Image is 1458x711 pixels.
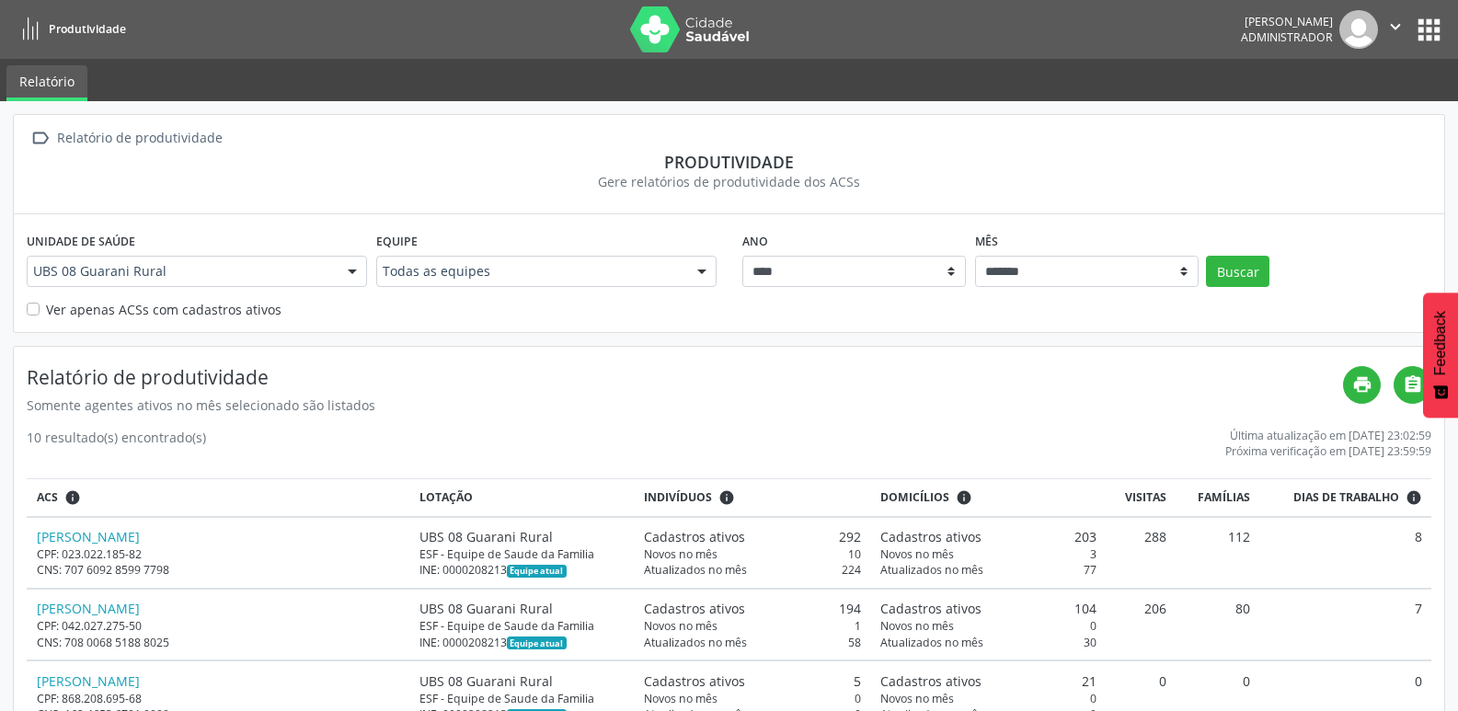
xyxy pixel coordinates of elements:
span: Atualizados no mês [644,635,747,650]
i:  [1385,17,1406,37]
div: UBS 08 Guarani Rural [419,527,626,546]
div: 21 [880,671,1096,691]
i: ACSs que estiveram vinculados a uma UBS neste período, mesmo sem produtividade. [64,489,81,506]
span: Novos no mês [880,618,954,634]
div: CPF: 868.208.695-68 [37,691,400,706]
img: img [1339,10,1378,49]
div: 58 [644,635,860,650]
div: INE: 0000208213 [419,562,626,578]
div: 203 [880,527,1096,546]
a:  [1394,366,1431,404]
label: Mês [975,227,998,256]
a: [PERSON_NAME] [37,672,140,690]
div: 10 [644,546,860,562]
span: Cadastros ativos [644,599,745,618]
i: <div class="text-left"> <div> <strong>Cadastros ativos:</strong> Cadastros que estão vinculados a... [718,489,735,506]
a:  Relatório de produtividade [27,125,225,152]
button: apps [1413,14,1445,46]
span: Atualizados no mês [644,562,747,578]
span: Todas as equipes [383,262,679,281]
span: Domicílios [880,489,949,506]
span: UBS 08 Guarani Rural [33,262,329,281]
a: Produtividade [13,14,126,44]
span: ACS [37,489,58,506]
span: Esta é a equipe atual deste Agente [507,636,567,649]
div: 0 [644,691,860,706]
span: Atualizados no mês [880,562,983,578]
div: UBS 08 Guarani Rural [419,671,626,691]
span: Cadastros ativos [880,671,982,691]
span: Cadastros ativos [880,527,982,546]
i: print [1352,374,1372,395]
div: Gere relatórios de produtividade dos ACSs [27,172,1431,191]
span: Dias de trabalho [1293,489,1399,506]
div: Somente agentes ativos no mês selecionado são listados [27,396,1343,415]
label: Ver apenas ACSs com cadastros ativos [46,300,281,319]
div: INE: 0000208213 [419,635,626,650]
span: Atualizados no mês [880,635,983,650]
a: [PERSON_NAME] [37,600,140,617]
div: 1 [644,618,860,634]
div: 10 resultado(s) encontrado(s) [27,428,206,459]
div: CNS: 707 6092 8599 7798 [37,562,400,578]
th: Visitas [1106,479,1177,517]
span: Novos no mês [644,618,718,634]
th: Lotação [409,479,635,517]
div: 77 [880,562,1096,578]
div: 5 [644,671,860,691]
div: 224 [644,562,860,578]
label: Equipe [376,227,418,256]
td: 7 [1259,589,1431,660]
i:  [27,125,53,152]
span: Cadastros ativos [880,599,982,618]
div: 292 [644,527,860,546]
h4: Relatório de produtividade [27,366,1343,389]
div: Próxima verificação em [DATE] 23:59:59 [1225,443,1431,459]
div: ESF - Equipe de Saude da Familia [419,691,626,706]
a: print [1343,366,1381,404]
div: Produtividade [27,152,1431,172]
td: 288 [1106,517,1177,589]
span: Produtividade [49,21,126,37]
span: Novos no mês [644,691,718,706]
div: ESF - Equipe de Saude da Familia [419,618,626,634]
span: Feedback [1432,311,1449,375]
span: Administrador [1241,29,1333,45]
span: Indivíduos [644,489,712,506]
i: Dias em que o(a) ACS fez pelo menos uma visita, ou ficha de cadastro individual ou cadastro domic... [1406,489,1422,506]
div: CNS: 708 0068 5188 8025 [37,635,400,650]
div: 0 [880,691,1096,706]
span: Novos no mês [880,546,954,562]
button: Feedback - Mostrar pesquisa [1423,292,1458,418]
span: Esta é a equipe atual deste Agente [507,565,567,578]
td: 112 [1177,517,1259,589]
div: 30 [880,635,1096,650]
div: ESF - Equipe de Saude da Familia [419,546,626,562]
div: 104 [880,599,1096,618]
i: <div class="text-left"> <div> <strong>Cadastros ativos:</strong> Cadastros que estão vinculados a... [956,489,972,506]
span: Cadastros ativos [644,671,745,691]
div: UBS 08 Guarani Rural [419,599,626,618]
span: Cadastros ativos [644,527,745,546]
th: Famílias [1177,479,1259,517]
div: 0 [880,618,1096,634]
label: Unidade de saúde [27,227,135,256]
td: 8 [1259,517,1431,589]
label: Ano [742,227,768,256]
td: 206 [1106,589,1177,660]
a: Relatório [6,65,87,101]
a: [PERSON_NAME] [37,528,140,545]
div: CPF: 042.027.275-50 [37,618,400,634]
button:  [1378,10,1413,49]
div: Relatório de produtividade [53,125,225,152]
span: Novos no mês [880,691,954,706]
div: [PERSON_NAME] [1241,14,1333,29]
div: Última atualização em [DATE] 23:02:59 [1225,428,1431,443]
div: 3 [880,546,1096,562]
div: 194 [644,599,860,618]
span: Novos no mês [644,546,718,562]
i:  [1403,374,1423,395]
button: Buscar [1206,256,1269,287]
div: CPF: 023.022.185-82 [37,546,400,562]
td: 80 [1177,589,1259,660]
